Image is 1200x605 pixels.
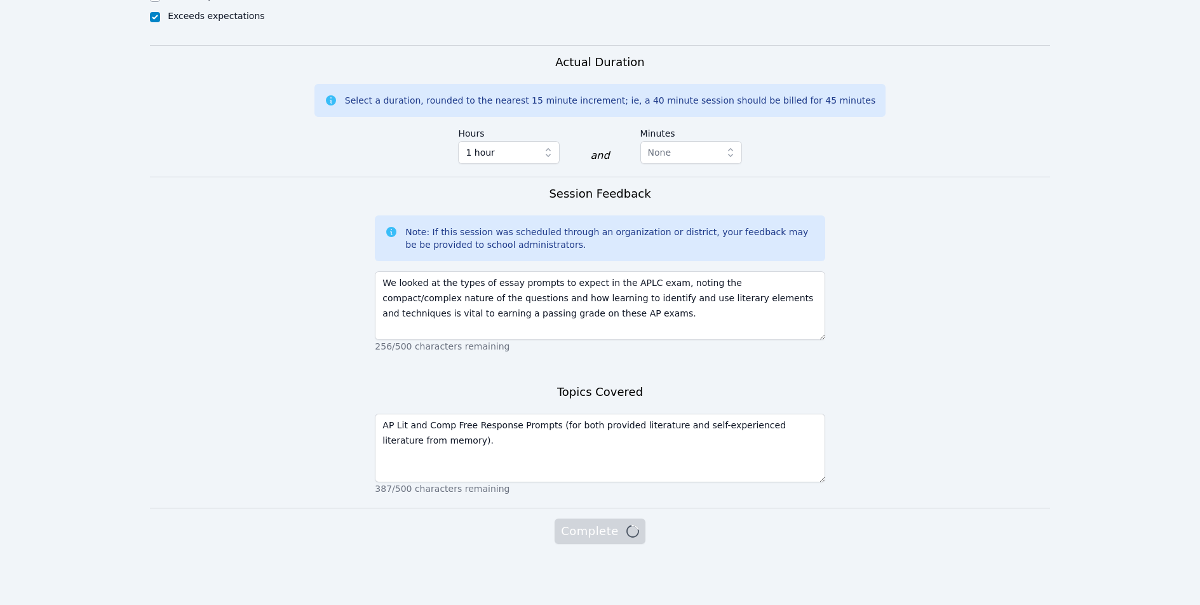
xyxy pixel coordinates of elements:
[555,519,645,544] button: Complete
[375,271,825,340] textarea: We looked at the types of essay prompts to expect in the APLC exam, noting the compact/complex na...
[375,482,825,495] p: 387/500 characters remaining
[405,226,814,251] div: Note: If this session was scheduled through an organization or district, your feedback may be be ...
[458,141,560,164] button: 1 hour
[168,11,264,21] label: Exceeds expectations
[555,53,644,71] h3: Actual Duration
[458,122,560,141] label: Hours
[640,141,742,164] button: None
[590,148,609,163] div: and
[549,185,651,203] h3: Session Feedback
[557,383,643,401] h3: Topics Covered
[375,340,825,353] p: 256/500 characters remaining
[561,522,638,540] span: Complete
[375,414,825,482] textarea: AP Lit and Comp Free Response Prompts (for both provided literature and self-experienced literatu...
[345,94,875,107] div: Select a duration, rounded to the nearest 15 minute increment; ie, a 40 minute session should be ...
[640,122,742,141] label: Minutes
[466,145,494,160] span: 1 hour
[648,147,671,158] span: None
